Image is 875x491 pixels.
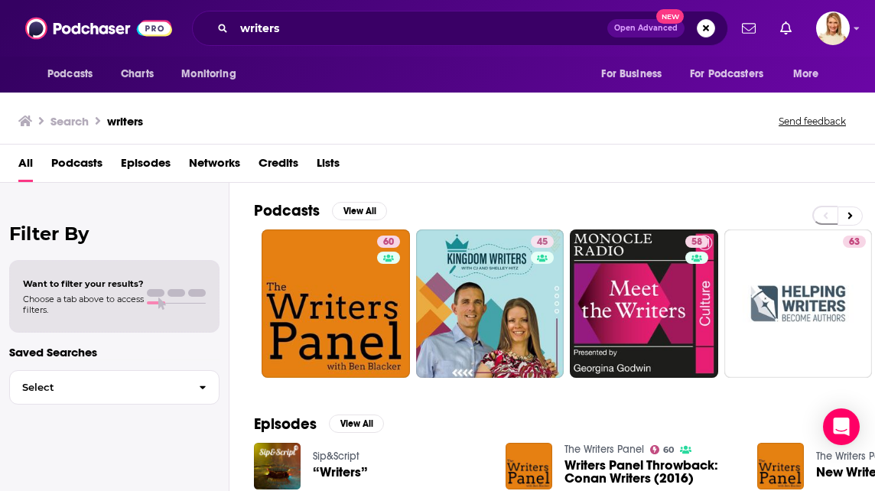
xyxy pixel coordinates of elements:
span: Open Advanced [614,24,678,32]
a: The Writers Panel [564,443,644,456]
a: Lists [317,151,340,182]
a: 58 [685,236,708,248]
h3: Search [50,114,89,128]
button: open menu [680,60,786,89]
a: PodcastsView All [254,201,387,220]
span: 45 [537,235,548,250]
a: 63 [724,229,873,378]
span: Logged in as leannebush [816,11,850,45]
a: Show notifications dropdown [774,15,798,41]
h2: Episodes [254,415,317,434]
a: Credits [259,151,298,182]
span: New [656,9,684,24]
a: 45 [531,236,554,248]
button: open menu [782,60,838,89]
input: Search podcasts, credits, & more... [234,16,607,41]
img: Podchaser - Follow, Share and Rate Podcasts [25,14,172,43]
button: open menu [590,60,681,89]
a: Sip&Script [313,450,359,463]
button: Send feedback [774,115,851,128]
img: User Profile [816,11,850,45]
button: open menu [37,60,112,89]
span: For Business [601,63,662,85]
a: 63 [843,236,866,248]
span: For Podcasters [690,63,763,85]
button: Show profile menu [816,11,850,45]
a: Episodes [121,151,171,182]
span: More [793,63,819,85]
span: 60 [383,235,394,250]
button: open menu [171,60,255,89]
a: 60 [650,445,675,454]
span: Monitoring [181,63,236,85]
h2: Podcasts [254,201,320,220]
button: View All [332,202,387,220]
span: Choose a tab above to access filters. [23,294,144,315]
a: Charts [111,60,163,89]
span: 58 [691,235,702,250]
button: Select [9,370,220,405]
button: View All [329,415,384,433]
span: 60 [663,447,674,454]
a: Show notifications dropdown [736,15,762,41]
span: Want to filter your results? [23,278,144,289]
div: Open Intercom Messenger [823,408,860,445]
img: Writers Panel Throwback: Conan Writers (2016) [506,443,552,489]
a: 45 [416,229,564,378]
span: 63 [849,235,860,250]
img: “Writers” [254,443,301,489]
span: Select [10,382,187,392]
a: Networks [189,151,240,182]
a: Writers Panel Throwback: Conan Writers (2016) [564,459,739,485]
a: “Writers” [313,466,368,479]
button: Open AdvancedNew [607,19,685,37]
a: 60 [262,229,410,378]
h2: Filter By [9,223,220,245]
p: Saved Searches [9,345,220,359]
div: Search podcasts, credits, & more... [192,11,728,46]
a: 60 [377,236,400,248]
a: EpisodesView All [254,415,384,434]
h3: writers [107,114,143,128]
a: Podcasts [51,151,102,182]
a: All [18,151,33,182]
span: Charts [121,63,154,85]
img: New Writers! [757,443,804,489]
span: Podcasts [47,63,93,85]
a: 58 [570,229,718,378]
